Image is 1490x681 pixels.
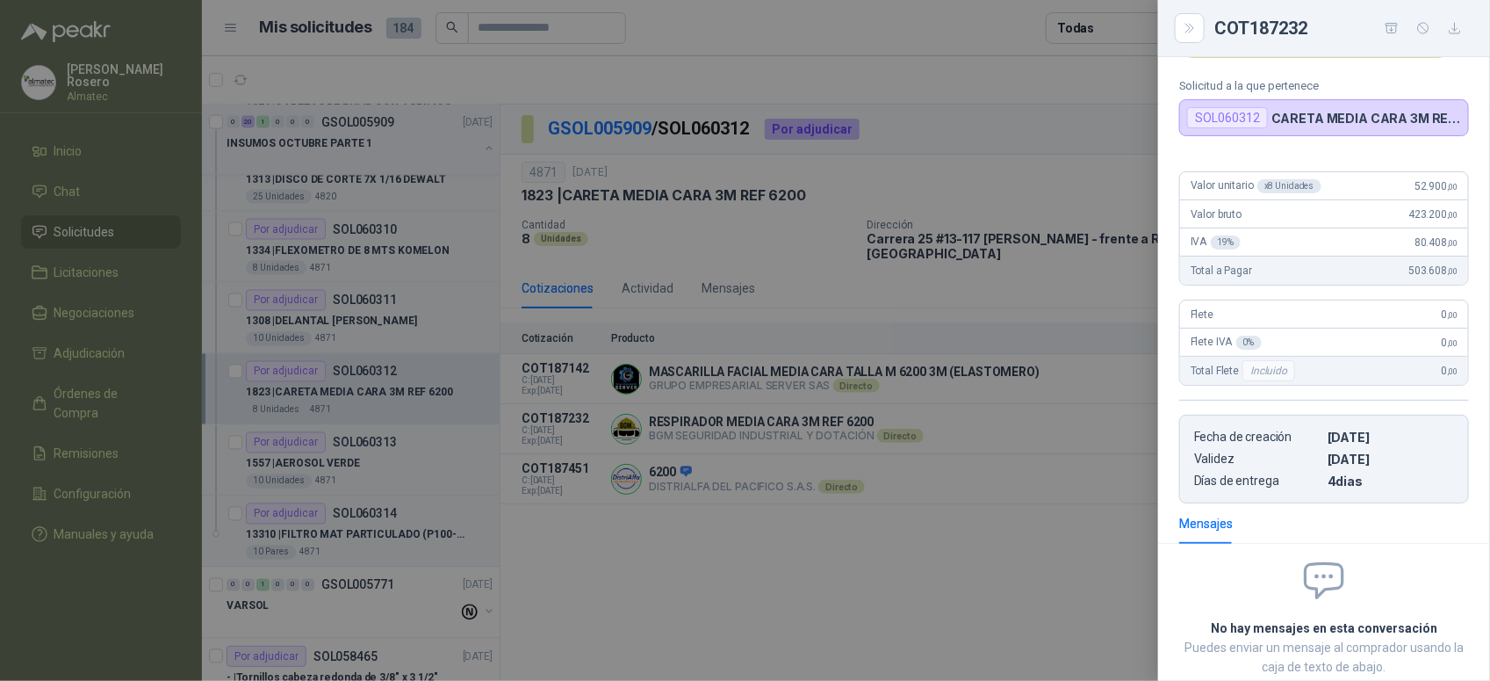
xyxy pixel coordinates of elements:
div: Mensajes [1179,514,1233,533]
p: Días de entrega [1194,474,1321,489]
span: Valor bruto [1191,208,1242,221]
div: Incluido [1242,360,1295,381]
span: 503.608 [1408,264,1458,277]
span: ,00 [1447,310,1458,320]
span: ,00 [1447,238,1458,248]
span: Total Flete [1191,360,1299,381]
p: [DATE] [1328,452,1454,467]
p: Puedes enviar un mensaje al comprador usando la caja de texto de abajo. [1179,638,1469,677]
span: 0 [1442,365,1458,377]
span: ,00 [1447,366,1458,376]
p: Solicitud a la que pertenece [1179,79,1469,92]
h2: No hay mensajes en esta conversación [1179,619,1469,638]
div: 19 % [1211,235,1242,250]
div: 0 % [1236,336,1262,350]
span: Flete [1191,308,1213,321]
span: ,00 [1447,338,1458,348]
p: CARETA MEDIA CARA 3M REF 6200 [1271,111,1461,126]
span: 0 [1442,308,1458,321]
p: Fecha de creación [1194,430,1321,445]
span: Flete IVA [1191,336,1262,350]
span: 0 [1442,337,1458,349]
span: Valor unitario [1191,179,1321,193]
div: x 8 Unidades [1257,179,1321,193]
div: SOL060312 [1187,107,1268,128]
p: Validez [1194,452,1321,467]
span: 423.200 [1408,208,1458,221]
p: [DATE] [1328,430,1454,445]
span: IVA [1191,235,1241,250]
span: ,00 [1447,266,1458,276]
span: 80.408 [1414,236,1458,249]
div: COT187232 [1214,14,1469,42]
span: ,00 [1447,182,1458,192]
p: 4 dias [1328,474,1454,489]
span: Total a Pagar [1191,264,1252,277]
span: 52.900 [1414,180,1458,192]
span: ,00 [1447,210,1458,220]
button: Close [1179,18,1200,39]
